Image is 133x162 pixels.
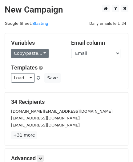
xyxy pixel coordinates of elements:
a: Load... [11,73,35,83]
button: Save [44,73,60,83]
small: Google Sheet: [5,21,48,26]
small: [EMAIL_ADDRESS][DOMAIN_NAME] [11,116,80,120]
h5: 34 Recipients [11,99,122,105]
a: +31 more [11,131,37,139]
iframe: Chat Widget [102,133,133,162]
a: Blasting [32,21,48,26]
a: Daily emails left: 34 [87,21,128,26]
h2: New Campaign [5,5,128,15]
span: Daily emails left: 34 [87,20,128,27]
a: Copy/paste... [11,49,49,58]
small: [DOMAIN_NAME][EMAIL_ADDRESS][DOMAIN_NAME] [11,109,112,114]
h5: Advanced [11,155,122,162]
h5: Email column [71,40,122,46]
small: [EMAIL_ADDRESS][DOMAIN_NAME] [11,123,80,127]
h5: Variables [11,40,62,46]
a: Templates [11,64,38,71]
